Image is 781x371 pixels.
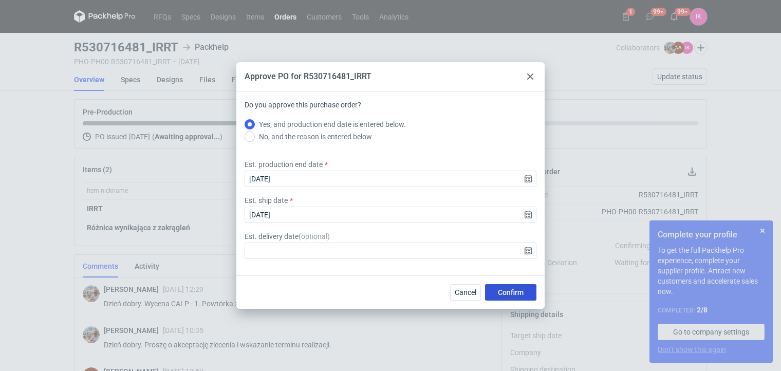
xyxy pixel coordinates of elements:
[485,284,536,301] button: Confirm
[455,289,476,296] span: Cancel
[245,100,361,118] label: Do you approve this purchase order?
[498,289,524,296] span: Confirm
[245,159,323,170] label: Est. production end date
[450,284,481,301] button: Cancel
[299,232,330,240] span: ( optional )
[245,195,288,206] label: Est. ship date
[245,231,330,242] label: Est. delivery date
[245,71,371,82] div: Approve PO for R530716481_IRRT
